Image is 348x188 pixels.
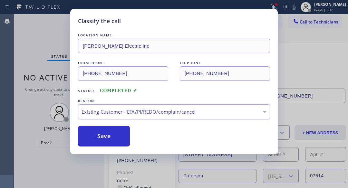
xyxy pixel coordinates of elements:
[78,126,130,146] button: Save
[100,88,137,93] span: COMPLETED
[78,89,95,93] span: Status:
[78,60,168,66] div: FROM PHONE
[82,108,266,116] div: Existing Customer - ETA/PI/REDO/complain/cancel
[180,60,270,66] div: TO PHONE
[78,98,270,104] div: REASON:
[78,17,121,25] h5: Classify the call
[78,66,168,81] input: From phone
[78,32,270,39] div: LOCATION NAME
[180,66,270,81] input: To phone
